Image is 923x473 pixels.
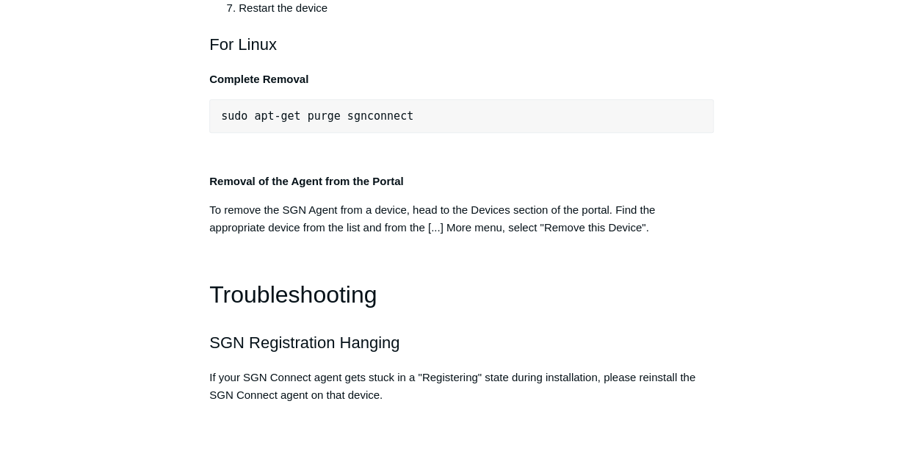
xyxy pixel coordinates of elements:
span: To remove the SGN Agent from a device, head to the Devices section of the portal. Find the approp... [209,203,655,234]
h2: For Linux [209,32,714,57]
strong: Complete Removal [209,73,308,85]
pre: sudo apt-get purge sgnconnect [209,99,714,133]
strong: Removal of the Agent from the Portal [209,175,403,187]
h1: Troubleshooting [209,276,714,314]
span: If your SGN Connect agent gets stuck in a "Registering" state during installation, please reinsta... [209,371,695,401]
h2: SGN Registration Hanging [209,330,714,355]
